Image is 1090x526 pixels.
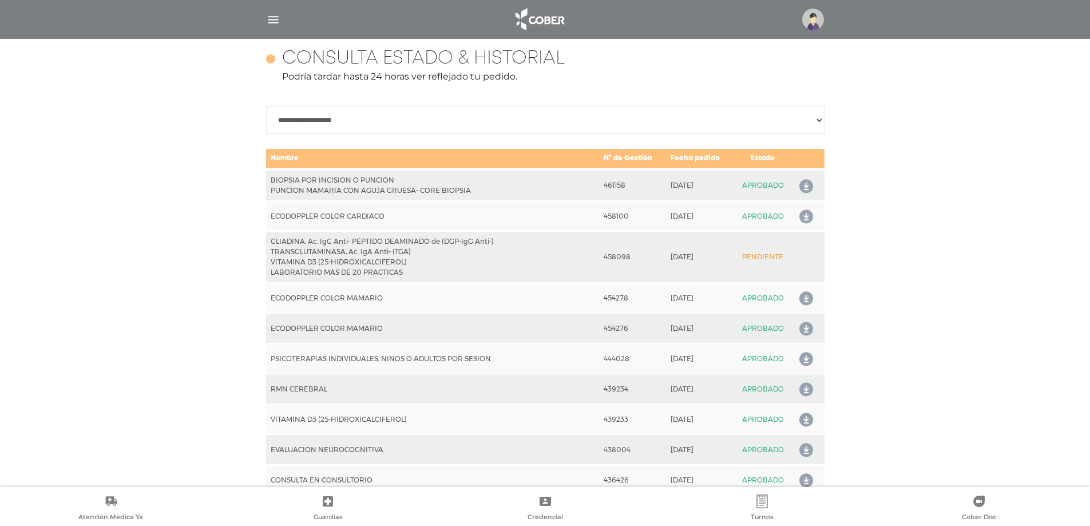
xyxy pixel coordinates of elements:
span: Atención Médica Ya [78,513,143,523]
a: Cober Doc [871,495,1088,524]
td: APROBADO [734,313,792,343]
td: ECODOPPLER COLOR MAMARIO [266,283,599,313]
td: [DATE] [666,231,734,283]
span: Credencial [528,513,563,523]
span: Cober Doc [962,513,996,523]
a: Credencial [437,495,653,524]
td: APROBADO [734,283,792,313]
td: [DATE] [666,169,734,201]
td: 438004 [599,434,666,465]
td: 439233 [599,404,666,434]
td: [DATE] [666,283,734,313]
td: 444028 [599,343,666,374]
td: APROBADO [734,343,792,374]
td: Fecha pedido [666,148,734,169]
td: ECODOPPLER COLOR CARDIACO [266,201,599,231]
a: Guardias [219,495,436,524]
td: [DATE] [666,404,734,434]
td: 439234 [599,374,666,404]
p: Podría tardar hasta 24 horas ver reflejado tu pedido. [266,70,825,84]
td: [DATE] [666,434,734,465]
td: APROBADO [734,434,792,465]
td: 436426 [599,465,666,495]
td: APROBADO [734,201,792,231]
td: Nombre [266,148,599,169]
img: Cober_menu-lines-white.svg [266,13,280,27]
td: PSICOTERAPIAS INDIVIDUALES, NINOS O ADULTOS POR SESION [266,343,599,374]
td: APROBADO [734,404,792,434]
td: ECODOPPLER COLOR MAMARIO [266,313,599,343]
td: [DATE] [666,201,734,231]
td: PENDIENTE [734,231,792,283]
h4: Consulta estado & historial [282,48,565,70]
td: APROBADO [734,465,792,495]
td: GLIADINA, Ac. IgG Anti- PÉPTIDO DEAMINADO de (DGP-IgG Anti-) TRANSGLUTAMINASA, Ac. IgA Anti- (TGA... [266,231,599,283]
td: EVALUACION NEUROCOGNITIVA [266,434,599,465]
td: N° de Gestión [599,148,666,169]
a: Atención Médica Ya [2,495,219,524]
td: BIOPSIA POR INCISION O PUNCION PUNCION MAMARIA CON AGUJA GRUESA- CORE BIOPSIA [266,169,599,201]
img: logo_cober_home-white.png [509,6,569,33]
td: [DATE] [666,343,734,374]
a: Turnos [653,495,870,524]
td: Estado [734,148,792,169]
td: 458098 [599,231,666,283]
td: 461158 [599,169,666,201]
td: CONSULTA EN CONSULTORIO [266,465,599,495]
td: VITAMINA D3 (25-HIDROXICALCIFEROL) [266,404,599,434]
td: [DATE] [666,313,734,343]
td: APROBADO [734,374,792,404]
td: RMN CEREBRAL [266,374,599,404]
td: APROBADO [734,169,792,201]
td: [DATE] [666,374,734,404]
span: Turnos [751,513,774,523]
td: 454278 [599,283,666,313]
img: profile-placeholder.svg [802,9,824,30]
td: 458100 [599,201,666,231]
span: Guardias [314,513,343,523]
td: [DATE] [666,465,734,495]
td: 454276 [599,313,666,343]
